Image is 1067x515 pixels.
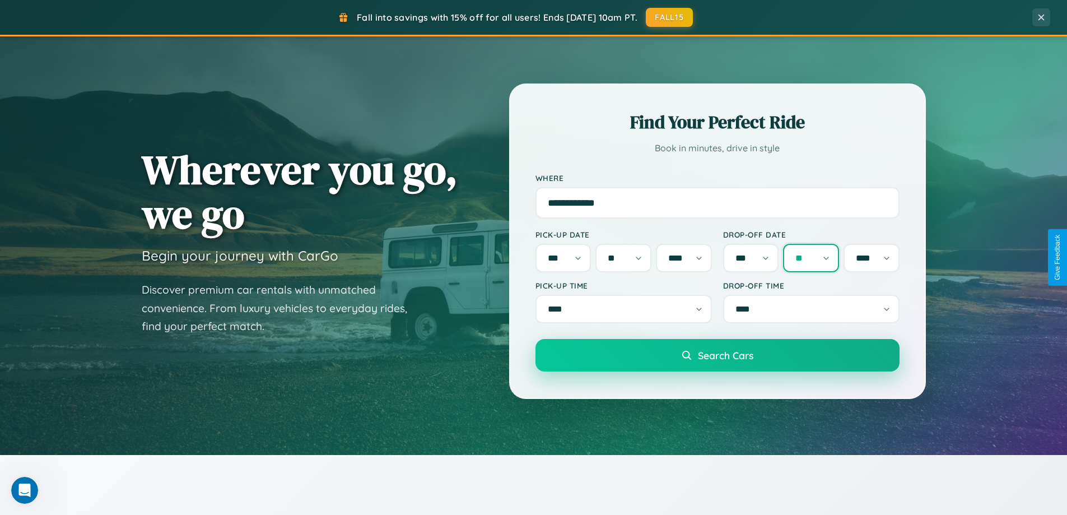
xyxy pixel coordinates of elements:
h2: Find Your Perfect Ride [535,110,900,134]
span: Search Cars [698,349,753,361]
button: FALL15 [646,8,693,27]
label: Where [535,173,900,183]
label: Pick-up Date [535,230,712,239]
h3: Begin your journey with CarGo [142,247,338,264]
p: Book in minutes, drive in style [535,140,900,156]
label: Pick-up Time [535,281,712,290]
span: Fall into savings with 15% off for all users! Ends [DATE] 10am PT. [357,12,637,23]
button: Search Cars [535,339,900,372]
p: Discover premium car rentals with unmatched convenience. From luxury vehicles to everyday rides, ... [142,281,422,336]
div: Give Feedback [1054,235,1061,280]
label: Drop-off Date [723,230,900,239]
h1: Wherever you go, we go [142,147,458,236]
iframe: Intercom live chat [11,477,38,504]
label: Drop-off Time [723,281,900,290]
